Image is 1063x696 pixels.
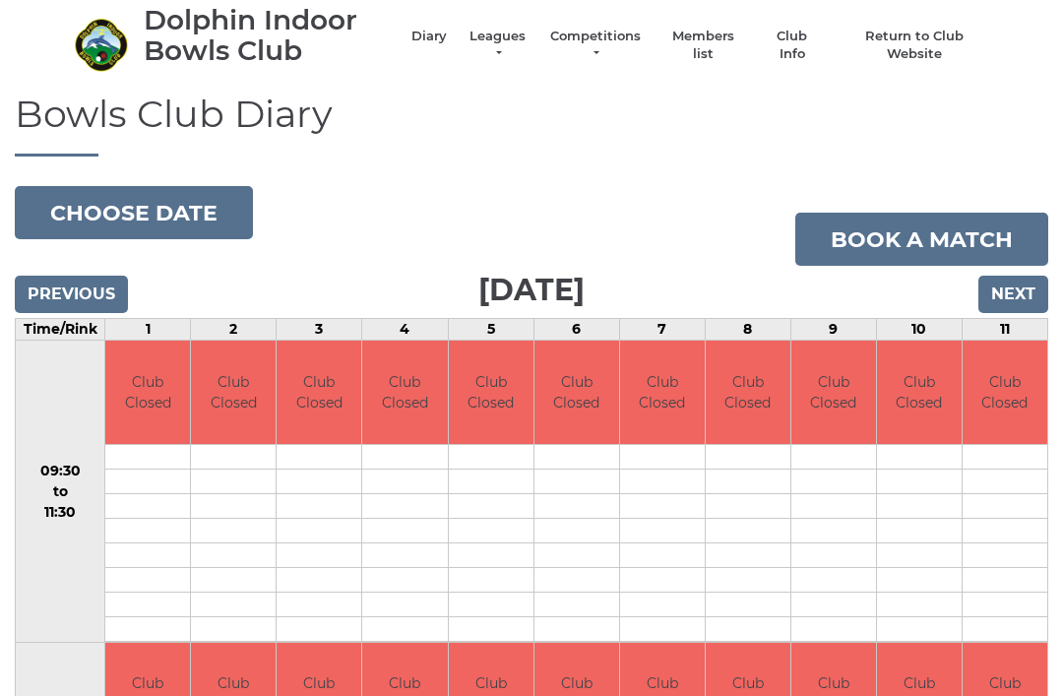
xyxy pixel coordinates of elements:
td: 7 [619,319,705,341]
a: Competitions [548,28,643,63]
a: Members list [661,28,743,63]
td: Club Closed [449,341,533,444]
td: Time/Rink [16,319,105,341]
input: Previous [15,276,128,313]
td: Club Closed [277,341,361,444]
td: Club Closed [791,341,876,444]
td: 8 [705,319,790,341]
a: Club Info [764,28,821,63]
td: 1 [105,319,191,341]
td: Club Closed [877,341,962,444]
td: 2 [191,319,277,341]
td: Club Closed [362,341,447,444]
td: 6 [533,319,619,341]
h1: Bowls Club Diary [15,94,1048,158]
a: Diary [411,28,447,45]
a: Book a match [795,213,1048,266]
button: Choose date [15,186,253,239]
td: Club Closed [963,341,1047,444]
td: Club Closed [534,341,619,444]
img: Dolphin Indoor Bowls Club [74,18,128,72]
td: 3 [277,319,362,341]
td: Club Closed [191,341,276,444]
td: Club Closed [620,341,705,444]
a: Leagues [467,28,529,63]
input: Next [978,276,1048,313]
td: 09:30 to 11:30 [16,341,105,643]
div: Dolphin Indoor Bowls Club [144,5,392,66]
a: Return to Club Website [841,28,989,63]
td: 4 [362,319,448,341]
td: 11 [962,319,1047,341]
td: Club Closed [105,341,190,444]
td: 9 [790,319,876,341]
td: 5 [448,319,533,341]
td: Club Closed [706,341,790,444]
td: 10 [876,319,962,341]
